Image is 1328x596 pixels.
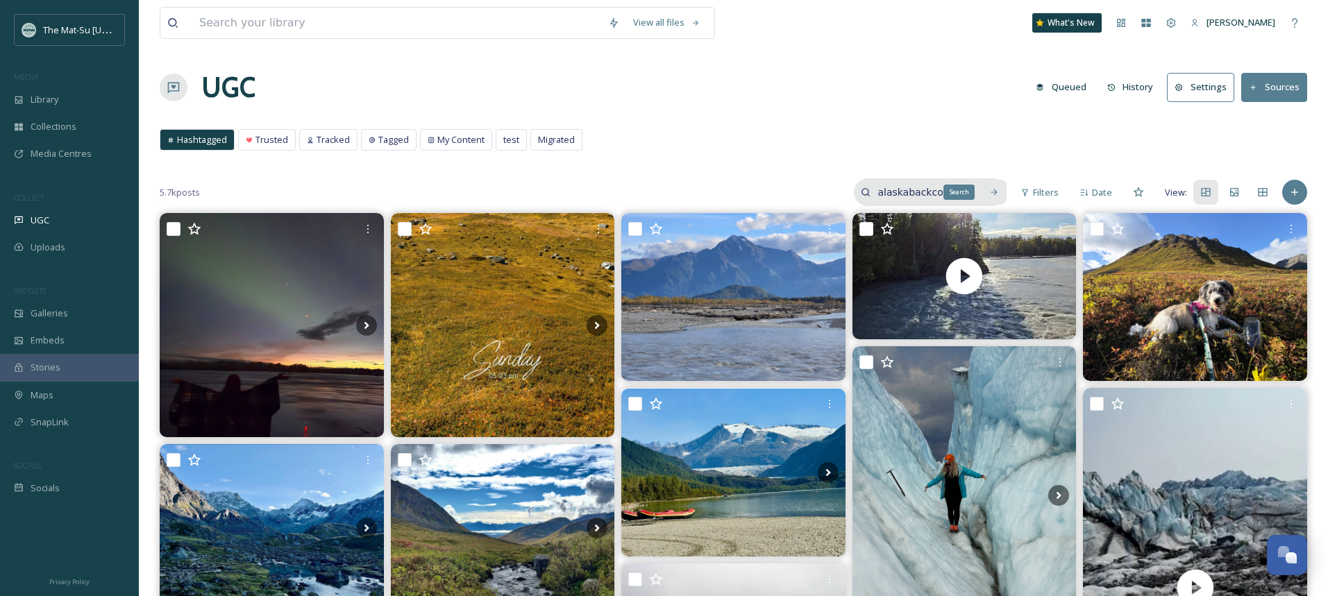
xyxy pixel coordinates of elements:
[22,23,36,37] img: Social_thumbnail.png
[192,8,601,38] input: Search your library
[160,213,384,437] img: Teşekkürler Alaska🌌🙏 Kuzey Ișıklarını bir kez daha gördüm sayende... nereye bakacagimi sasiriyoru...
[1167,73,1234,101] button: Settings
[49,577,90,586] span: Privacy Policy
[31,416,69,429] span: SnapLink
[31,214,49,227] span: UGC
[391,213,615,437] img: Love Sunny Sundays 🙃 #Nature#hatcherpass#alaska
[1165,186,1187,199] span: View:
[1029,74,1100,101] a: Queued
[621,389,846,556] img: #alaska #cruise #iceberg #glacier #mendenhallglacier #canoe #mendenhalllake #abovetheclouds #dogs...
[31,93,58,106] span: Library
[177,133,227,146] span: Hashtagged
[160,186,200,199] span: 5.7k posts
[1032,13,1102,33] a: What's New
[31,307,68,320] span: Galleries
[31,482,60,495] span: Socials
[943,185,975,200] div: Search
[1083,213,1307,381] img: Maggie says that blueberry season is going well 🫐 #Alaska #blueberrypicking #hatcherpass #dogsofi...
[31,389,53,402] span: Maps
[852,213,1077,339] video: Afternoon walk by the Matanuska River #Alaska #alaskalife #matsuvalley #matanuskariver
[852,213,1077,339] img: thumbnail
[621,213,846,381] img: Matanuska River, Bodenburg Butte, Pioneer Peak great neighborhood!! Falls days!!!! #Alaska #falli...
[14,71,38,82] span: MEDIA
[1241,73,1307,101] button: Sources
[1100,74,1168,101] a: History
[1100,74,1161,101] button: History
[871,178,975,206] input: Search
[503,133,519,146] span: test
[626,9,707,36] a: View all files
[14,285,46,296] span: WIDGETS
[378,133,409,146] span: Tagged
[31,334,65,347] span: Embeds
[43,23,140,36] span: The Mat-Su [US_STATE]
[317,133,350,146] span: Tracked
[538,133,575,146] span: Migrated
[1184,9,1282,36] a: [PERSON_NAME]
[14,192,44,203] span: COLLECT
[31,241,65,254] span: Uploads
[31,120,76,133] span: Collections
[201,67,255,108] a: UGC
[255,133,288,146] span: Trusted
[1029,74,1093,101] button: Queued
[1267,535,1307,575] button: Open Chat
[437,133,485,146] span: My Content
[49,572,90,589] a: Privacy Policy
[31,361,60,374] span: Stories
[31,147,92,160] span: Media Centres
[14,460,42,470] span: SOCIALS
[1033,186,1059,199] span: Filters
[1092,186,1112,199] span: Date
[1207,16,1275,28] span: [PERSON_NAME]
[1167,73,1241,101] a: Settings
